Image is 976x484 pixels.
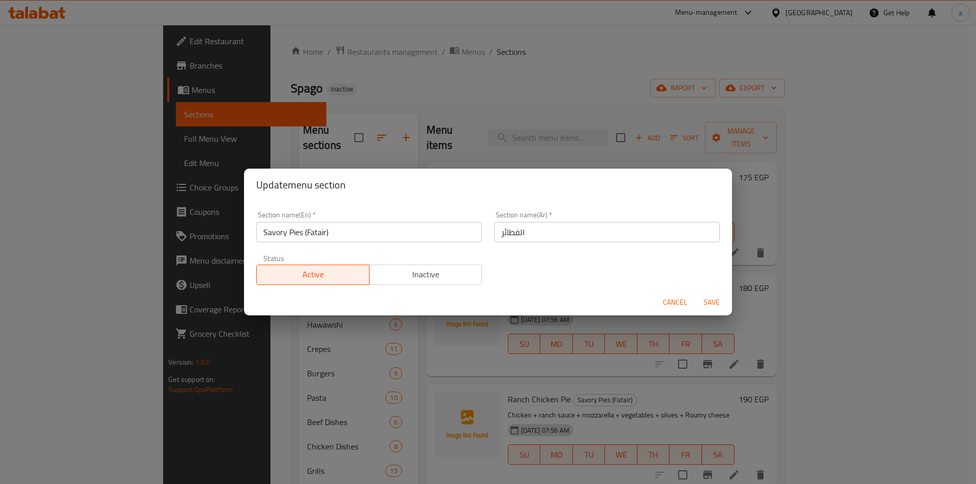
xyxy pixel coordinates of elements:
[695,293,728,312] button: Save
[261,267,365,282] span: Active
[494,222,720,242] input: Please enter section name(ar)
[659,293,691,312] button: Cancel
[256,222,482,242] input: Please enter section name(en)
[374,267,478,282] span: Inactive
[663,296,687,309] span: Cancel
[256,177,720,193] h2: Update menu section
[256,265,370,285] button: Active
[699,296,724,309] span: Save
[369,265,482,285] button: Inactive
